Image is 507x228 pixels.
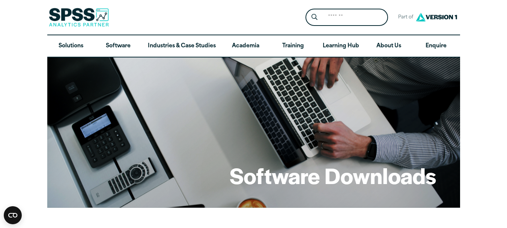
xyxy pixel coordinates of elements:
a: Training [269,35,316,57]
a: Software [95,35,142,57]
a: Academia [222,35,269,57]
img: Version1 Logo [414,10,459,24]
button: Open CMP widget [4,206,22,224]
a: About Us [365,35,412,57]
a: Learning Hub [317,35,365,57]
a: Industries & Case Studies [142,35,222,57]
span: Part of [394,12,414,23]
img: SPSS Analytics Partner [49,8,109,27]
button: Search magnifying glass icon [307,11,321,24]
svg: Search magnifying glass icon [311,14,317,20]
form: Site Header Search Form [305,9,388,26]
a: Solutions [47,35,95,57]
h1: Software Downloads [230,161,436,190]
a: Enquire [412,35,460,57]
nav: Desktop version of site main menu [47,35,460,57]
